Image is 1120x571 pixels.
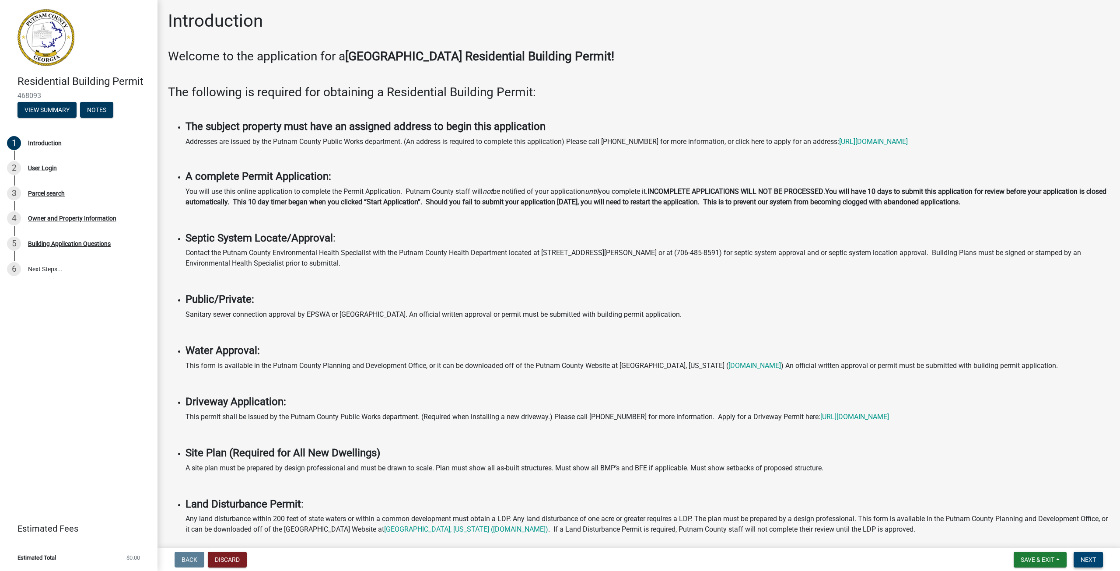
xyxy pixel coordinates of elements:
strong: You will have 10 days to submit this application for review before your application is closed aut... [185,187,1106,206]
div: 1 [7,136,21,150]
h3: Welcome to the application for a [168,49,1109,64]
button: Discard [208,552,247,567]
strong: INCOMPLETE APPLICATIONS WILL NOT BE PROCESSED [647,187,823,196]
h1: Introduction [168,11,263,32]
button: Back [175,552,204,567]
a: [URL][DOMAIN_NAME] [839,137,908,146]
span: Back [182,556,197,563]
div: User Login [28,165,57,171]
strong: A complete Permit Application: [185,170,331,182]
div: 4 [7,211,21,225]
wm-modal-confirm: Summary [17,107,77,114]
h3: The following is required for obtaining a Residential Building Permit: [168,85,1109,100]
strong: Septic System Locate/Approval [185,232,333,244]
strong: The subject property must have an assigned address to begin this application [185,120,546,133]
span: Next [1081,556,1096,563]
strong: Land Disturbance Permit [185,498,301,510]
h4: : [185,232,1109,245]
a: [URL][DOMAIN_NAME] [820,413,889,421]
p: Contact the Putnam County Environmental Health Specialist with the Putnam County Health Departmen... [185,248,1109,269]
div: Parcel search [28,190,65,196]
span: Estimated Total [17,555,56,560]
button: Notes [80,102,113,118]
p: Addresses are issued by the Putnam County Public Works department. (An address is required to com... [185,137,1109,147]
p: This form is available in the Putnam County Planning and Development Office, or it can be downloa... [185,361,1109,371]
p: You will use this online application to complete the Permit Application. Putnam County staff will... [185,186,1109,207]
div: 5 [7,237,21,251]
strong: Water Approval: [185,344,260,357]
p: This permit shall be issued by the Putnam County Public Works department. (Required when installi... [185,412,1109,422]
button: View Summary [17,102,77,118]
div: Owner and Property Information [28,215,116,221]
div: Building Application Questions [28,241,111,247]
a: Estimated Fees [7,520,143,537]
i: until [585,187,598,196]
div: Introduction [28,140,62,146]
strong: Driveway Application: [185,396,286,408]
button: Save & Exit [1014,552,1067,567]
p: Sanitary sewer connection approval by EPSWA or [GEOGRAPHIC_DATA]. An official written approval or... [185,309,1109,320]
strong: [GEOGRAPHIC_DATA] Residential Building Permit! [345,49,614,63]
a: ([DOMAIN_NAME]) [491,525,548,533]
div: 2 [7,161,21,175]
p: Any land disturbance within 200 feet of state waters or within a common development must obtain a... [185,514,1109,545]
div: 3 [7,186,21,200]
h4: Residential Building Permit [17,75,150,88]
i: not [483,187,493,196]
span: $0.00 [126,555,140,560]
strong: Public/Private: [185,293,254,305]
div: 6 [7,262,21,276]
h4: : [185,498,1109,511]
span: 468093 [17,91,140,100]
button: Next [1074,552,1103,567]
a: [GEOGRAPHIC_DATA], [US_STATE] [384,525,489,533]
p: A site plan must be prepared by design professional and must be drawn to scale. Plan must show al... [185,463,1109,473]
a: [DOMAIN_NAME] [728,361,781,370]
strong: Site Plan (Required for All New Dwellings) [185,447,380,459]
img: Putnam County, Georgia [17,9,74,66]
span: Save & Exit [1021,556,1054,563]
wm-modal-confirm: Notes [80,107,113,114]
